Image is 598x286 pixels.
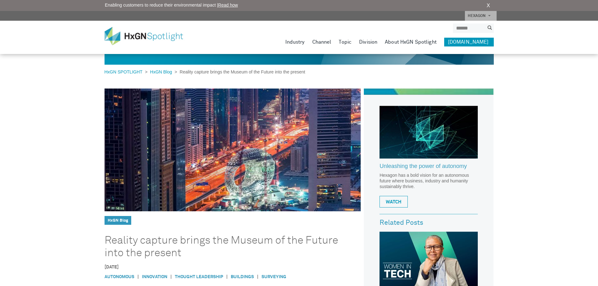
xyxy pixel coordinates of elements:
[380,163,478,173] a: Unleashing the power of autonomy
[385,38,437,46] a: About HxGN Spotlight
[177,69,305,74] span: Reality capture brings the Museum of the Future into the present
[380,219,478,227] h3: Related Posts
[105,275,134,279] a: Autonomous
[167,274,175,280] span: |
[444,38,494,46] a: [DOMAIN_NAME]
[105,234,343,259] h1: Reality capture brings the Museum of the Future into the present
[312,38,331,46] a: Channel
[105,2,238,8] span: Enabling customers to reduce their environmental impact |
[254,274,261,280] span: |
[380,196,408,208] a: WATCH
[148,69,175,74] a: HxGN Blog
[105,27,192,45] img: HxGN Spotlight
[231,275,254,279] a: Buildings
[359,38,377,46] a: Division
[261,275,286,279] a: Surveying
[108,219,128,223] a: HxGN Blog
[339,38,352,46] a: Topic
[218,3,238,8] a: Read how
[380,172,478,189] p: Hexagon has a bold vision for an autonomous future where business, industry and humanity sustaina...
[380,106,478,159] img: Hexagon_CorpVideo_Pod_RR_2.jpg
[142,275,167,279] a: Innovation
[105,69,305,75] div: > >
[105,265,119,269] time: [DATE]
[105,89,361,211] img: Reality capture brings the Museum of the Future into the present
[175,275,223,279] a: Thought Leadership
[105,69,145,74] a: HxGN SPOTLIGHT
[285,38,305,46] a: Industry
[487,2,490,9] a: X
[223,274,231,280] span: |
[134,274,142,280] span: |
[465,11,497,21] a: HEXAGON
